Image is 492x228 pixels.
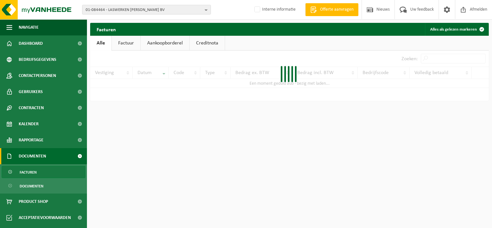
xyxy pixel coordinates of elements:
[86,5,202,15] span: 01-084464 - LASWERKEN [PERSON_NAME] BV
[20,180,43,192] span: Documenten
[19,210,71,226] span: Acceptatievoorwaarden
[19,100,44,116] span: Contracten
[19,132,43,148] span: Rapportage
[19,19,39,35] span: Navigatie
[253,5,296,14] label: Interne informatie
[2,166,85,178] a: Facturen
[19,84,43,100] span: Gebruikers
[305,3,358,16] a: Offerte aanvragen
[19,52,56,68] span: Bedrijfsgegevens
[112,36,140,51] a: Factuur
[2,180,85,192] a: Documenten
[90,23,122,35] h2: Facturen
[19,148,46,164] span: Documenten
[19,35,43,52] span: Dashboard
[141,36,189,51] a: Aankoopborderel
[425,23,488,36] button: Alles als gelezen markeren
[190,36,225,51] a: Creditnota
[19,116,39,132] span: Kalender
[82,5,211,14] button: 01-084464 - LASWERKEN [PERSON_NAME] BV
[19,68,56,84] span: Contactpersonen
[318,6,355,13] span: Offerte aanvragen
[90,36,111,51] a: Alle
[20,166,37,178] span: Facturen
[19,194,48,210] span: Product Shop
